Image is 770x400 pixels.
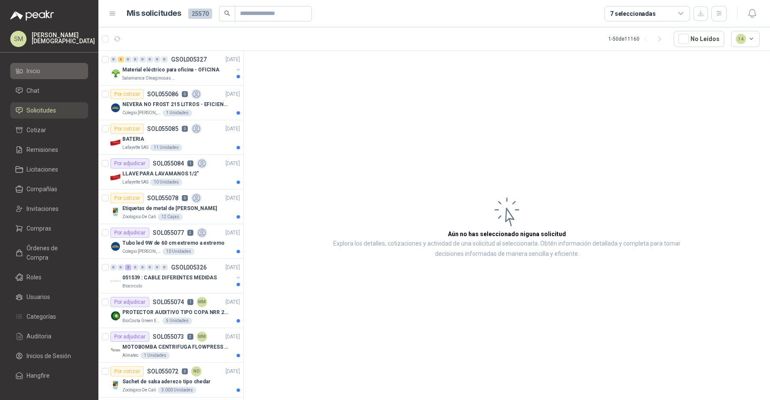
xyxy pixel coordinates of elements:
[197,297,207,307] div: MM
[27,292,50,302] span: Usuarios
[110,380,121,390] img: Company Logo
[10,289,88,305] a: Usuarios
[150,144,182,151] div: 11 Unidades
[132,264,139,270] div: 0
[158,387,196,394] div: 3.000 Unidades
[110,124,144,134] div: Por cotizar
[118,56,124,62] div: 3
[139,264,146,270] div: 0
[110,366,144,376] div: Por cotizar
[225,229,240,237] p: [DATE]
[10,201,88,217] a: Invitaciones
[98,328,243,363] a: Por adjudicarSOL0550732MM[DATE] Company LogoMOTOBOMBA CENTRIFUGA FLOWPRESS 1.5HP-220Almatec1 Unid...
[225,333,240,341] p: [DATE]
[10,308,88,325] a: Categorías
[122,378,210,386] p: Sachet de salsa aderezo tipo chedar
[163,248,195,255] div: 10 Unidades
[27,204,59,213] span: Invitaciones
[122,66,219,74] p: Material eléctrico para oficina - OFICINA
[171,264,207,270] p: GSOL005326
[110,311,121,321] img: Company Logo
[182,368,188,374] p: 0
[122,170,199,178] p: LLAVE PARA LAVAMANOS 1/2"
[122,248,161,255] p: Colegio [PERSON_NAME]
[27,351,71,361] span: Inicios de Sesión
[158,213,183,220] div: 12 Cajas
[98,224,243,259] a: Por adjudicarSOL0550772[DATE] Company LogoTubo led 9W de 60 cm extremo a extremoColegio [PERSON_N...
[122,101,229,109] p: NEVERA NO FROST 215 LITROS - EFICIENCIA ENERGETICA A
[182,195,188,201] p: 0
[122,213,156,220] p: Zoologico De Cali
[187,160,193,166] p: 1
[122,144,148,151] p: Lafayette SAS
[163,317,192,324] div: 5 Unidades
[98,155,243,190] a: Por adjudicarSOL0550841[DATE] Company LogoLLAVE PARA LAVAMANOS 1/2"Lafayette SAS10 Unidades
[110,158,149,169] div: Por adjudicar
[10,63,88,79] a: Inicio
[27,243,80,262] span: Órdenes de Compra
[27,312,56,321] span: Categorías
[27,165,58,174] span: Licitaciones
[27,145,58,154] span: Remisiones
[10,122,88,138] a: Cotizar
[197,332,207,342] div: MM
[98,86,243,120] a: Por cotizarSOL0550860[DATE] Company LogoNEVERA NO FROST 215 LITROS - EFICIENCIA ENERGETICA AColeg...
[10,31,27,47] div: SM
[110,332,149,342] div: Por adjudicar
[225,367,240,376] p: [DATE]
[27,224,51,233] span: Compras
[448,229,566,239] h3: Aún no has seleccionado niguna solicitud
[182,126,188,132] p: 0
[110,68,121,78] img: Company Logo
[10,367,88,384] a: Hangfire
[27,106,56,115] span: Solicitudes
[122,308,229,317] p: PROTECTOR AUDITIVO TIPO COPA NRR 23dB
[125,56,131,62] div: 0
[127,7,181,20] h1: Mis solicitudes
[150,179,182,186] div: 10 Unidades
[139,56,146,62] div: 0
[110,262,242,290] a: 0 0 2 0 0 0 0 0 GSOL005326[DATE] Company Logo051539 : CABLE DIFERENTES MEDIDASBiocirculo
[147,126,178,132] p: SOL055085
[608,32,667,46] div: 1 - 50 de 11160
[10,10,54,21] img: Logo peakr
[110,207,121,217] img: Company Logo
[110,103,121,113] img: Company Logo
[191,366,201,376] div: NO
[27,86,39,95] span: Chat
[27,125,46,135] span: Cotizar
[188,9,212,19] span: 25570
[224,10,230,16] span: search
[147,368,178,374] p: SOL055072
[610,9,656,18] div: 7 seleccionadas
[10,240,88,266] a: Órdenes de Compra
[161,56,168,62] div: 0
[110,193,144,203] div: Por cotizar
[225,264,240,272] p: [DATE]
[122,283,142,290] p: Biocirculo
[187,230,193,236] p: 2
[98,363,243,397] a: Por cotizarSOL0550720NO[DATE] Company LogoSachet de salsa aderezo tipo chedarZoologico De Cali3.0...
[110,276,121,286] img: Company Logo
[225,125,240,133] p: [DATE]
[225,160,240,168] p: [DATE]
[147,195,178,201] p: SOL055078
[110,56,117,62] div: 0
[187,299,193,305] p: 1
[122,274,217,282] p: 051539 : CABLE DIFERENTES MEDIDAS
[110,54,242,82] a: 0 3 0 0 0 0 0 0 GSOL005327[DATE] Company LogoMaterial eléctrico para oficina - OFICINASalamanca O...
[122,204,217,213] p: Etiquetas de metal de [PERSON_NAME]
[122,387,156,394] p: Zoologico De Cali
[122,179,148,186] p: Lafayette SAS
[153,334,184,340] p: SOL055073
[154,56,160,62] div: 0
[225,194,240,202] p: [DATE]
[10,220,88,237] a: Compras
[10,102,88,119] a: Solicitudes
[154,264,160,270] div: 0
[110,172,121,182] img: Company Logo
[110,137,121,148] img: Company Logo
[32,32,95,44] p: [PERSON_NAME] [DEMOGRAPHIC_DATA]
[10,269,88,285] a: Roles
[110,297,149,307] div: Por adjudicar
